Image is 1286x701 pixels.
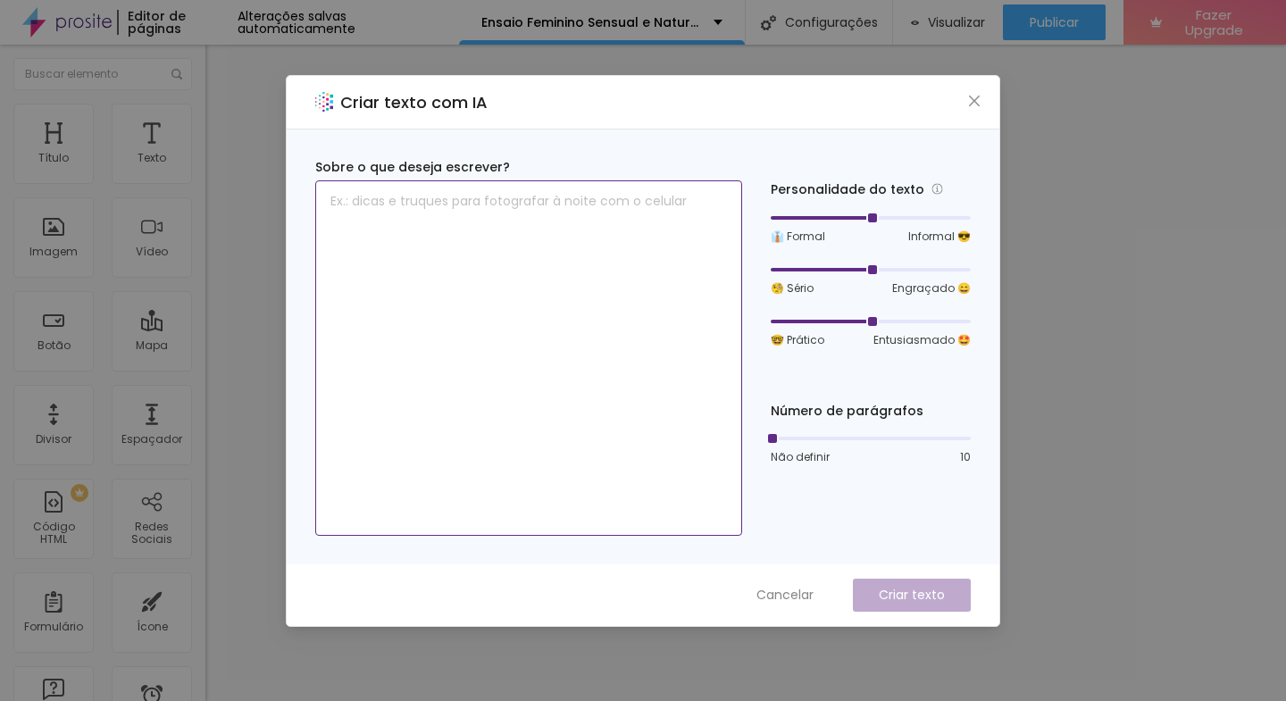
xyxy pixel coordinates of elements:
span: 🧐 Sério [771,280,814,296]
button: Close [965,91,984,110]
div: Personalidade do texto [771,179,971,200]
span: Cancelar [756,586,814,605]
span: Engraçado 😄 [892,280,971,296]
span: Informal 😎 [908,229,971,245]
h2: Criar texto com IA [340,90,488,114]
button: Cancelar [739,579,831,612]
span: close [967,94,981,108]
button: Criar texto [853,579,971,612]
span: 10 [960,449,971,465]
span: 🤓 Prático [771,332,824,348]
div: Número de parágrafos [771,402,971,421]
div: Sobre o que deseja escrever? [315,158,742,177]
span: 👔 Formal [771,229,825,245]
span: Entusiasmado 🤩 [873,332,971,348]
span: Não definir [771,449,830,465]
